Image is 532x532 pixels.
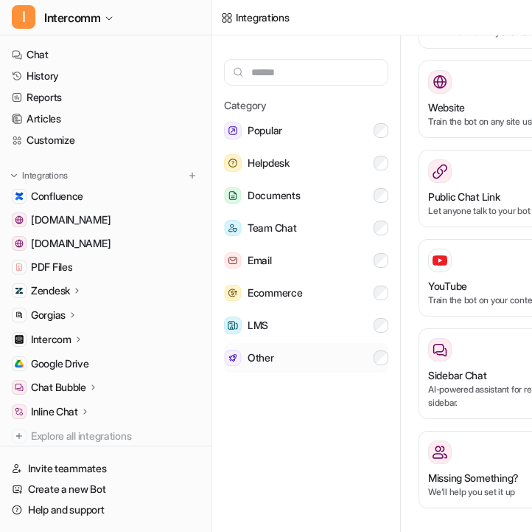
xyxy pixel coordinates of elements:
[248,219,296,237] span: Team Chat
[6,479,206,500] a: Create a new Bot
[433,75,447,89] img: Website
[31,236,111,251] span: [DOMAIN_NAME]
[31,404,78,419] p: Inline Chat
[31,424,200,448] span: Explore all integrations
[224,213,388,243] button: Team ChatTeam Chat
[6,353,206,374] a: Google DriveGoogle Drive
[15,239,24,248] img: app.intercom.com
[248,349,274,367] span: Other
[428,367,487,383] h3: Sidebar Chat
[224,154,242,172] img: Helpdesk
[224,285,242,302] img: Ecommerce
[12,429,27,443] img: explore all integrations
[31,213,111,227] span: [DOMAIN_NAME]
[15,383,24,392] img: Chat Bubble
[6,168,72,183] button: Integrations
[428,278,467,294] h3: YouTube
[236,10,290,25] div: Integrations
[6,257,206,277] a: PDF FilesPDF Files
[6,233,206,254] a: app.intercom.com[DOMAIN_NAME]
[6,500,206,520] a: Help and support
[224,343,388,373] button: OtherOther
[224,350,242,367] img: Other
[428,100,465,115] h3: Website
[6,87,206,108] a: Reports
[248,284,302,302] span: Ecommerce
[15,215,24,224] img: www.helpdesk.com
[224,317,242,334] img: LMS
[22,170,68,182] p: Integrations
[31,260,72,274] span: PDF Files
[31,308,66,322] p: Gorgias
[224,116,388,145] button: PopularPopular
[31,380,86,395] p: Chat Bubble
[224,122,242,139] img: Popular
[6,458,206,479] a: Invite teammates
[221,10,290,25] a: Integrations
[187,170,197,181] img: menu_add.svg
[224,187,242,204] img: Documents
[6,66,206,86] a: History
[12,5,35,29] span: I
[224,311,388,340] button: LMSLMS
[6,130,206,151] a: Customize
[6,186,206,207] a: ConfluenceConfluence
[31,283,70,298] p: Zendesk
[224,220,242,237] img: Team Chat
[428,189,500,204] h3: Public Chat Link
[224,148,388,178] button: HelpdeskHelpdesk
[224,246,388,275] button: EmailEmail
[433,445,447,460] img: Missing Something?
[15,335,24,344] img: Intercom
[248,122,282,139] span: Popular
[428,470,519,486] h3: Missing Something?
[224,252,242,269] img: Email
[6,426,206,446] a: Explore all integrations
[31,189,83,204] span: Confluence
[31,332,71,347] p: Intercom
[15,192,24,201] img: Confluence
[15,407,24,416] img: Inline Chat
[9,170,19,181] img: expand menu
[6,108,206,129] a: Articles
[248,187,300,204] span: Documents
[248,317,268,334] span: LMS
[31,356,89,371] span: Google Drive
[224,278,388,308] button: EcommerceEcommerce
[15,286,24,295] img: Zendesk
[224,181,388,210] button: DocumentsDocuments
[433,253,447,268] img: YouTube
[6,44,206,65] a: Chat
[15,359,24,368] img: Google Drive
[44,7,100,28] span: Intercomm
[248,252,272,269] span: Email
[15,263,24,272] img: PDF Files
[6,210,206,230] a: www.helpdesk.com[DOMAIN_NAME]
[15,311,24,319] img: Gorgias
[224,97,388,113] h5: Category
[248,154,290,172] span: Helpdesk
